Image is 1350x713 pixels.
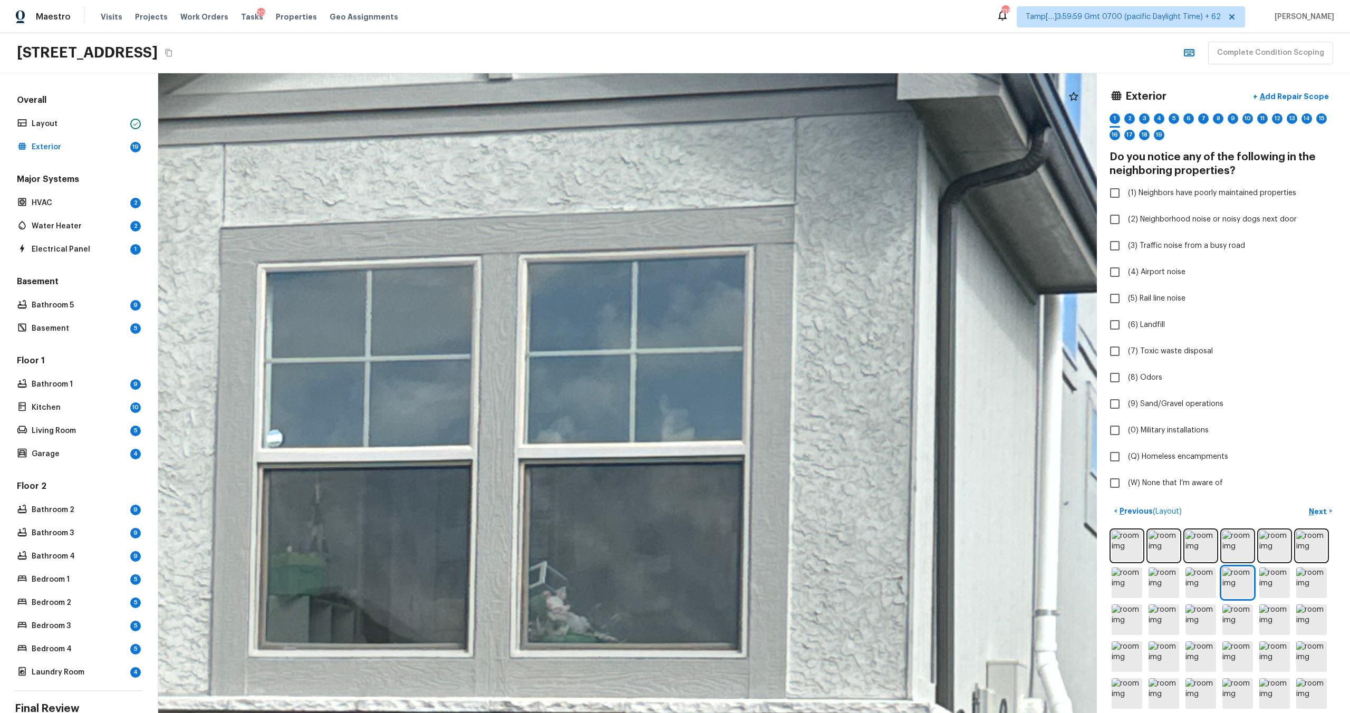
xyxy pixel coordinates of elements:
[1316,113,1327,124] div: 15
[1222,678,1253,709] img: room img
[1222,567,1253,598] img: room img
[32,528,126,538] p: Bathroom 3
[1128,188,1296,198] span: (1) Neighbors have poorly maintained properties
[130,644,141,654] div: 5
[1296,641,1327,672] img: room img
[1259,531,1290,561] img: room img
[1242,113,1253,124] div: 10
[130,244,141,255] div: 1
[130,300,141,311] div: 9
[1124,130,1135,140] div: 17
[15,480,143,494] h5: Floor 2
[1139,130,1150,140] div: 18
[1270,12,1334,22] span: [PERSON_NAME]
[101,12,122,22] span: Visits
[1149,641,1179,672] img: room img
[32,142,126,152] p: Exterior
[130,142,141,152] div: 19
[1259,641,1290,672] img: room img
[1124,113,1135,124] div: 2
[1128,214,1297,225] span: (2) Neighborhood noise or noisy dogs next door
[1185,641,1216,672] img: room img
[32,449,126,459] p: Garage
[1112,531,1142,561] img: room img
[1125,90,1166,103] h4: Exterior
[1296,678,1327,709] img: room img
[1222,641,1253,672] img: room img
[241,13,263,21] span: Tasks
[32,244,126,255] p: Electrical Panel
[1128,267,1185,277] span: (4) Airport noise
[1128,240,1245,251] span: (3) Traffic noise from a busy road
[130,551,141,562] div: 9
[1110,130,1120,140] div: 16
[1128,293,1185,304] span: (5) Rail line noise
[32,644,126,654] p: Bedroom 4
[1296,604,1327,635] img: room img
[1222,531,1253,561] img: room img
[1128,399,1223,409] span: (9) Sand/Gravel operations
[32,505,126,515] p: Bathroom 2
[130,505,141,515] div: 9
[1110,113,1120,124] div: 1
[130,574,141,585] div: 5
[15,276,143,290] h5: Basement
[1185,567,1216,598] img: room img
[1154,113,1164,124] div: 4
[1112,567,1142,598] img: room img
[1296,567,1327,598] img: room img
[180,12,228,22] span: Work Orders
[130,667,141,678] div: 4
[15,94,143,108] h5: Overall
[32,621,126,631] p: Bedroom 3
[32,667,126,678] p: Laundry Room
[162,46,176,60] button: Copy Address
[130,528,141,538] div: 9
[130,221,141,232] div: 2
[1183,113,1194,124] div: 6
[32,551,126,562] p: Bathroom 4
[32,198,126,208] p: HVAC
[1026,12,1221,22] span: Tamp[…]3:59:59 Gmt 0700 (pacific Daylight Time) + 62
[1245,86,1337,108] button: +Add Repair Scope
[276,12,317,22] span: Properties
[1149,678,1179,709] img: room img
[32,221,126,232] p: Water Heater
[1001,6,1009,17] div: 719
[1128,451,1228,462] span: (Q) Homeless encampments
[1110,503,1186,520] button: <Previous(Layout)
[36,12,71,22] span: Maestro
[32,300,126,311] p: Bathroom 5
[32,119,126,129] p: Layout
[1112,641,1142,672] img: room img
[1259,567,1290,598] img: room img
[1259,678,1290,709] img: room img
[15,355,143,369] h5: Floor 1
[1222,604,1253,635] img: room img
[1309,506,1329,517] p: Next
[1185,604,1216,635] img: room img
[1128,425,1209,436] span: (0) Military installations
[1258,91,1329,102] p: Add Repair Scope
[130,198,141,208] div: 2
[32,323,126,334] p: Basement
[1128,372,1162,383] span: (8) Odors
[15,174,143,187] h5: Major Systems
[1139,113,1150,124] div: 3
[1154,130,1164,140] div: 19
[1301,113,1312,124] div: 14
[1128,346,1213,356] span: (7) Toxic waste disposal
[130,449,141,459] div: 4
[130,323,141,334] div: 5
[1128,478,1223,488] span: (W) None that I’m aware of
[130,379,141,390] div: 9
[17,43,158,62] h2: [STREET_ADDRESS]
[130,402,141,413] div: 10
[330,12,398,22] span: Geo Assignments
[1110,150,1337,178] h4: Do you notice any of the following in the neighboring properties?
[1259,604,1290,635] img: room img
[1296,531,1327,561] img: room img
[1117,506,1182,517] p: Previous
[1213,113,1223,124] div: 8
[135,12,168,22] span: Projects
